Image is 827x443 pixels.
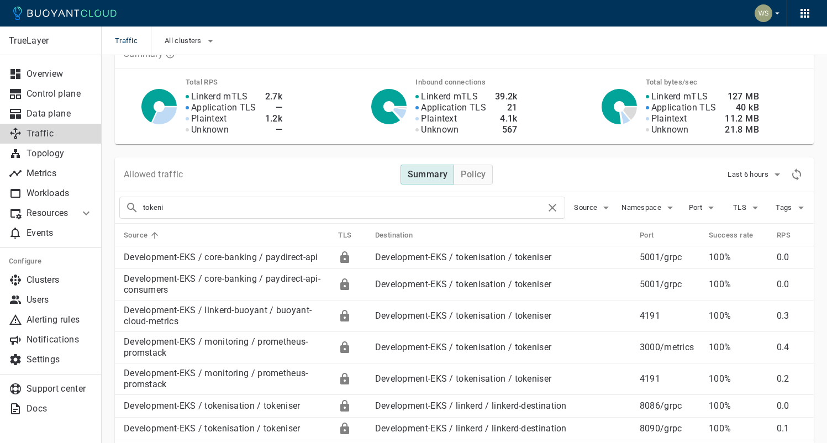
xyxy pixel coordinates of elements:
[725,91,759,102] h4: 127 MB
[165,33,217,49] button: All clusters
[651,124,689,135] p: Unknown
[143,200,546,215] input: Search
[191,124,229,135] p: Unknown
[640,310,700,321] p: 4191
[115,27,151,55] span: Traffic
[27,188,93,199] p: Workloads
[495,124,518,135] h4: 567
[640,373,700,384] p: 4191
[124,336,308,358] a: Development-EKS / monitoring / prometheus-promstack
[640,400,700,412] p: 8086 / grpc
[27,334,93,345] p: Notifications
[777,230,805,240] span: RPS
[408,169,448,180] h4: Summary
[640,279,700,290] p: 5001 / grpc
[124,273,320,295] a: Development-EKS / core-banking / paydirect-api-consumers
[621,203,663,212] span: Namespace
[640,231,654,240] h5: Port
[338,230,366,240] span: TLS
[651,91,708,102] p: Linkerd mTLS
[725,124,759,135] h4: 21.8 MB
[709,279,768,290] p: 100%
[777,342,805,353] p: 0.4
[730,199,765,216] button: TLS
[788,166,805,183] div: Refresh metrics
[124,368,308,389] a: Development-EKS / monitoring / prometheus-promstack
[686,199,721,216] button: Port
[401,165,455,184] button: Summary
[191,102,256,113] p: Application TLS
[709,230,768,240] span: Success rate
[27,403,93,414] p: Docs
[495,102,518,113] h4: 21
[421,124,459,135] p: Unknown
[755,4,772,22] img: Weichung Shaw
[124,305,312,326] a: Development-EKS / linkerd-buoyant / buoyant-cloud-metrics
[709,231,754,240] h5: Success rate
[375,373,552,384] a: Development-EKS / tokenisation / tokeniser
[495,91,518,102] h4: 39.2k
[27,294,93,305] p: Users
[651,102,717,113] p: Application TLS
[265,113,283,124] h4: 1.2k
[709,373,768,384] p: 100%
[265,91,283,102] h4: 2.7k
[124,169,183,180] p: Allowed traffic
[124,423,301,434] a: Development-EKS / tokenisation / tokeniser
[27,148,93,159] p: Topology
[27,354,93,365] p: Settings
[777,373,805,384] p: 0.2
[777,279,805,290] p: 0.0
[689,203,704,212] span: Port
[640,342,700,353] p: 3000 / metrics
[27,228,93,239] p: Events
[709,400,768,412] p: 100%
[9,257,93,266] h5: Configure
[265,102,283,113] h4: —
[640,230,668,240] span: Port
[124,230,162,240] span: Source
[27,128,93,139] p: Traffic
[574,199,613,216] button: Source
[728,166,784,183] button: Last 6 hours
[124,400,301,411] a: Development-EKS / tokenisation / tokeniser
[375,231,413,240] h5: Destination
[421,91,478,102] p: Linkerd mTLS
[776,203,794,212] span: Tags
[375,230,427,240] span: Destination
[774,199,809,216] button: Tags
[265,124,283,135] h4: —
[9,35,92,46] p: TrueLayer
[651,113,687,124] p: Plaintext
[375,400,567,411] a: Development-EKS / linkerd / linkerd-destination
[27,68,93,80] p: Overview
[709,342,768,353] p: 100%
[777,252,805,263] p: 0.0
[338,231,351,240] h5: TLS
[728,170,771,179] span: Last 6 hours
[640,423,700,434] p: 8090 / grpc
[709,252,768,263] p: 100%
[375,342,552,352] a: Development-EKS / tokenisation / tokeniser
[27,275,93,286] p: Clusters
[191,91,248,102] p: Linkerd mTLS
[454,165,492,184] button: Policy
[27,168,93,179] p: Metrics
[777,310,805,321] p: 0.3
[461,169,486,180] h4: Policy
[733,203,749,212] span: TLS
[421,113,457,124] p: Plaintext
[27,208,71,219] p: Resources
[725,102,759,113] h4: 40 kB
[640,252,700,263] p: 5001 / grpc
[375,279,552,289] a: Development-EKS / tokenisation / tokeniser
[777,400,805,412] p: 0.0
[421,102,486,113] p: Application TLS
[725,113,759,124] h4: 11.2 MB
[27,108,93,119] p: Data plane
[191,113,227,124] p: Plaintext
[709,310,768,321] p: 100%
[165,36,204,45] span: All clusters
[777,423,805,434] p: 0.1
[777,231,791,240] h5: RPS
